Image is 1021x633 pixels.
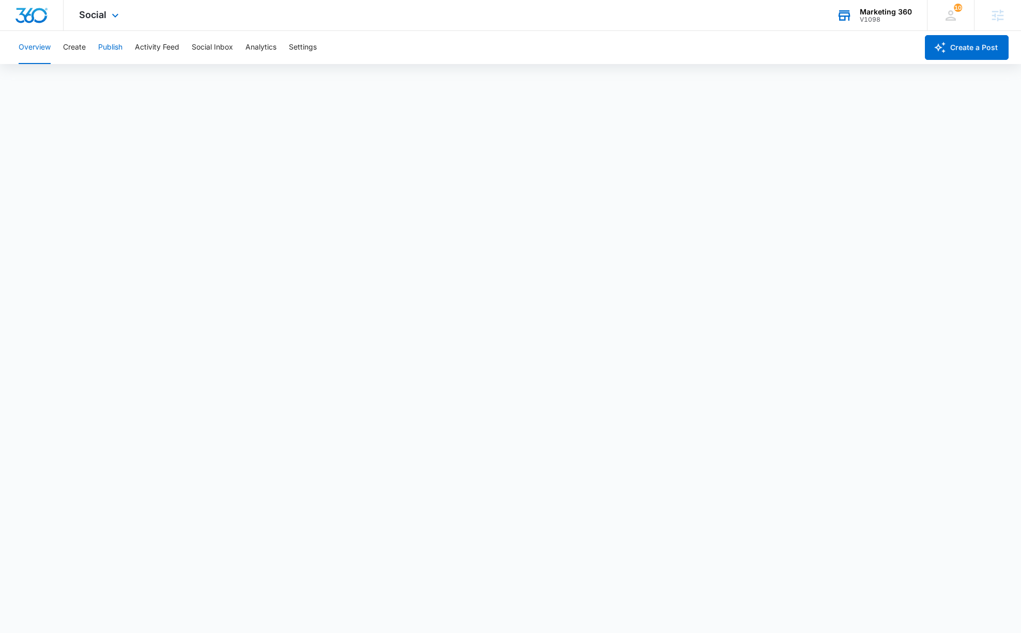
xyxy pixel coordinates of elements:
[98,31,122,64] button: Publish
[925,35,1009,60] button: Create a Post
[135,31,179,64] button: Activity Feed
[19,31,51,64] button: Overview
[289,31,317,64] button: Settings
[860,8,912,16] div: account name
[954,4,962,12] span: 10
[860,16,912,23] div: account id
[245,31,276,64] button: Analytics
[192,31,233,64] button: Social Inbox
[954,4,962,12] div: notifications count
[79,9,106,20] span: Social
[63,31,86,64] button: Create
